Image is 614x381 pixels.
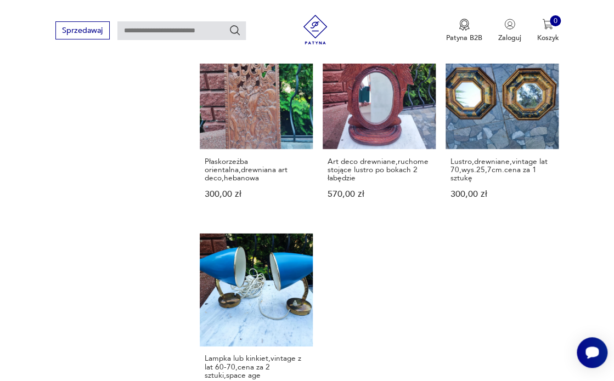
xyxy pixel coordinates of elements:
[542,19,553,30] img: Ikona koszyka
[327,190,431,198] p: 570,00 zł
[446,36,559,218] a: Lustro,drewniane,vintage lat 70,wys.25,7cm.cena za 1 sztukęLustro,drewniane,vintage lat 70,wys.25...
[577,337,607,368] iframe: Smartsupp widget button
[446,33,482,43] p: Patyna B2B
[204,157,308,183] h3: Płaskorzeźba orientalna,drewniana art deco,hebanowa
[55,21,110,39] button: Sprzedawaj
[55,28,110,35] a: Sprzedawaj
[204,190,308,198] p: 300,00 zł
[446,19,482,43] button: Patyna B2B
[450,157,554,183] h3: Lustro,drewniane,vintage lat 70,wys.25,7cm.cena za 1 sztukę
[327,157,431,183] h3: Art deco drewniane,ruchome stojące lustro po bokach 2 łabędzie
[200,36,313,218] a: Płaskorzeźba orientalna,drewniana art deco,hebanowaPłaskorzeźba orientalna,drewniana art deco,heb...
[537,19,559,43] button: 0Koszyk
[450,190,554,198] p: 300,00 zł
[550,15,561,26] div: 0
[504,19,515,30] img: Ikonka użytkownika
[323,36,436,218] a: Art deco drewniane,ruchome stojące lustro po bokach 2 łabędzieArt deco drewniane,ruchome stojące ...
[297,15,334,44] img: Patyna - sklep z meblami i dekoracjami vintage
[498,19,521,43] button: Zaloguj
[537,33,559,43] p: Koszyk
[498,33,521,43] p: Zaloguj
[446,19,482,43] a: Ikona medaluPatyna B2B
[459,19,470,31] img: Ikona medalu
[229,24,241,36] button: Szukaj
[204,354,308,379] h3: Lampka lub kinkiet,vintage z lat 60-70,cena za 2 sztuki,space age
